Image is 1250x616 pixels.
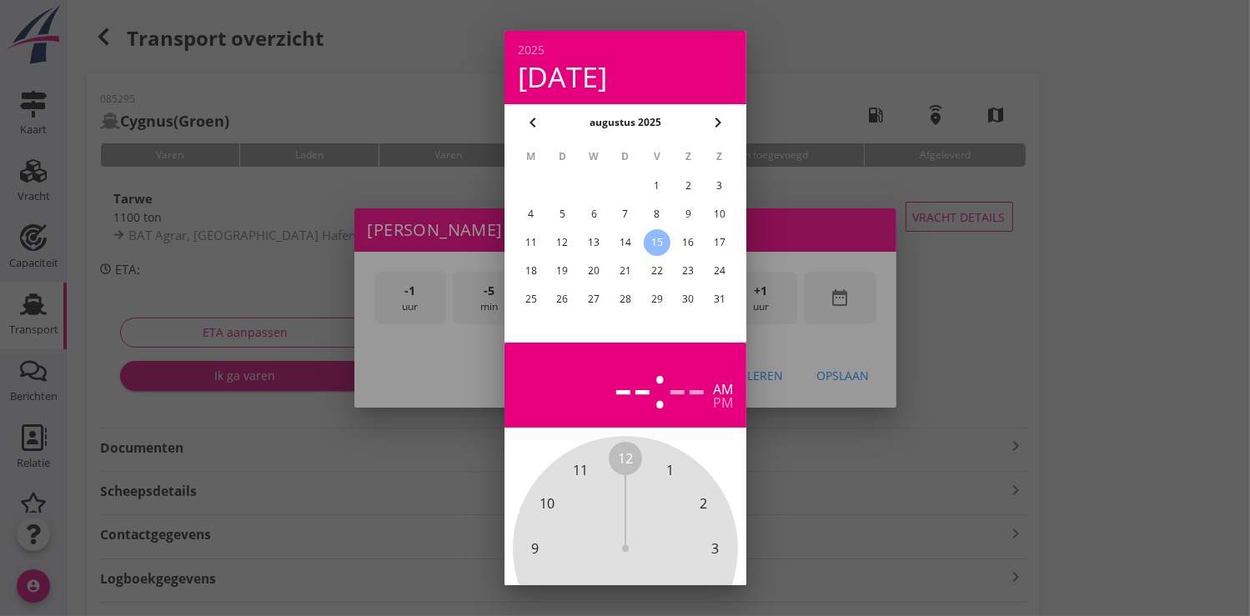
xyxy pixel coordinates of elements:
[706,173,733,199] button: 3
[517,286,544,313] button: 25
[643,286,670,313] button: 29
[540,493,555,513] span: 10
[523,113,543,133] i: chevron_left
[643,201,670,228] button: 8
[580,229,607,256] button: 13
[580,286,607,313] button: 27
[611,258,638,284] button: 21
[517,201,544,228] button: 4
[585,110,666,135] button: augustus 2025
[652,356,668,414] span: :
[711,538,719,558] span: 3
[517,258,544,284] button: 18
[614,356,652,414] div: --
[700,493,707,513] span: 2
[706,229,733,256] button: 17
[713,396,733,409] div: pm
[705,143,735,171] th: Z
[517,229,544,256] button: 11
[641,143,671,171] th: V
[673,143,703,171] th: Z
[713,383,733,396] div: am
[643,229,670,256] button: 15
[668,356,706,414] div: --
[549,229,575,256] button: 12
[531,538,539,558] span: 9
[549,201,575,228] button: 5
[610,143,640,171] th: D
[611,201,638,228] button: 7
[643,173,670,199] button: 1
[547,143,577,171] th: D
[675,229,701,256] button: 16
[706,258,733,284] button: 24
[618,448,633,468] span: 12
[675,286,701,313] button: 30
[543,583,550,603] span: 8
[549,258,575,284] button: 19
[706,286,733,313] button: 31
[518,44,733,56] div: 2025
[580,258,607,284] button: 20
[666,460,674,480] span: 1
[518,63,733,91] div: [DATE]
[708,113,728,133] i: chevron_right
[700,583,707,603] span: 4
[516,143,546,171] th: M
[549,286,575,313] button: 26
[611,286,638,313] button: 28
[580,201,607,228] button: 6
[611,229,638,256] button: 14
[706,201,733,228] button: 10
[675,201,701,228] button: 9
[573,460,588,480] span: 11
[675,173,701,199] button: 2
[675,258,701,284] button: 23
[579,143,609,171] th: W
[643,258,670,284] button: 22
